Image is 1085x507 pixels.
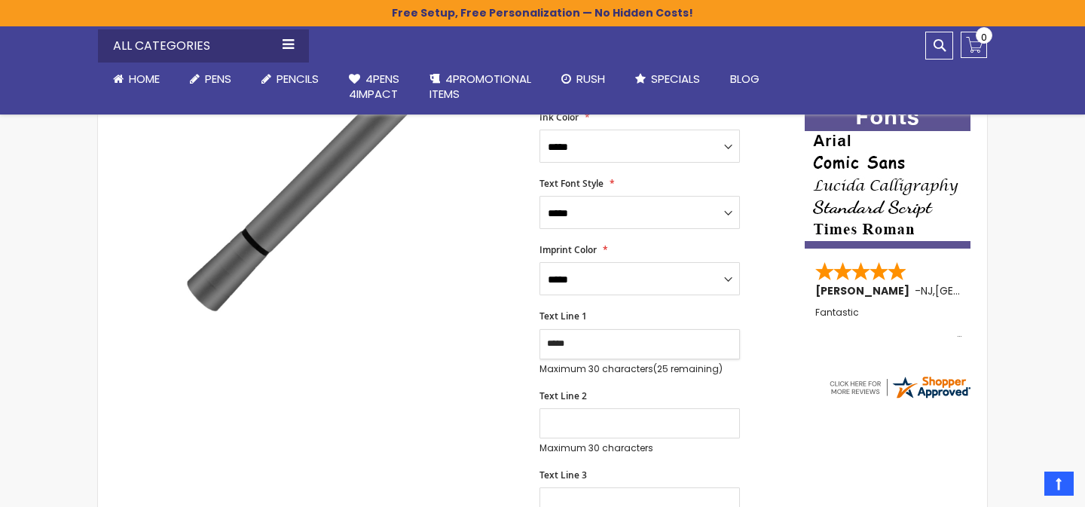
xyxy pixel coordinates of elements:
[715,63,775,96] a: Blog
[246,63,334,96] a: Pencils
[205,71,231,87] span: Pens
[334,63,414,111] a: 4Pens4impact
[429,71,531,102] span: 4PROMOTIONAL ITEMS
[539,177,604,190] span: Text Font Style
[539,363,740,375] p: Maximum 30 characters
[653,362,723,375] span: (25 remaining)
[349,71,399,102] span: 4Pens 4impact
[981,30,987,44] span: 0
[915,283,1046,298] span: - ,
[827,391,972,404] a: 4pens.com certificate URL
[921,283,933,298] span: NJ
[961,32,987,58] a: 0
[98,63,175,96] a: Home
[129,71,160,87] span: Home
[961,466,1085,507] iframe: Google Customer Reviews
[651,71,700,87] span: Specials
[815,307,961,340] div: Fantastic
[546,63,620,96] a: Rush
[730,71,759,87] span: Blog
[827,374,972,401] img: 4pens.com widget logo
[175,63,246,96] a: Pens
[815,283,915,298] span: [PERSON_NAME]
[539,243,597,256] span: Imprint Color
[576,71,605,87] span: Rush
[98,29,309,63] div: All Categories
[539,310,587,322] span: Text Line 1
[539,442,740,454] p: Maximum 30 characters
[414,63,546,111] a: 4PROMOTIONALITEMS
[539,111,579,124] span: Ink Color
[805,103,970,249] img: font-personalization-examples
[277,71,319,87] span: Pencils
[620,63,715,96] a: Specials
[539,469,587,481] span: Text Line 3
[539,389,587,402] span: Text Line 2
[935,283,1046,298] span: [GEOGRAPHIC_DATA]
